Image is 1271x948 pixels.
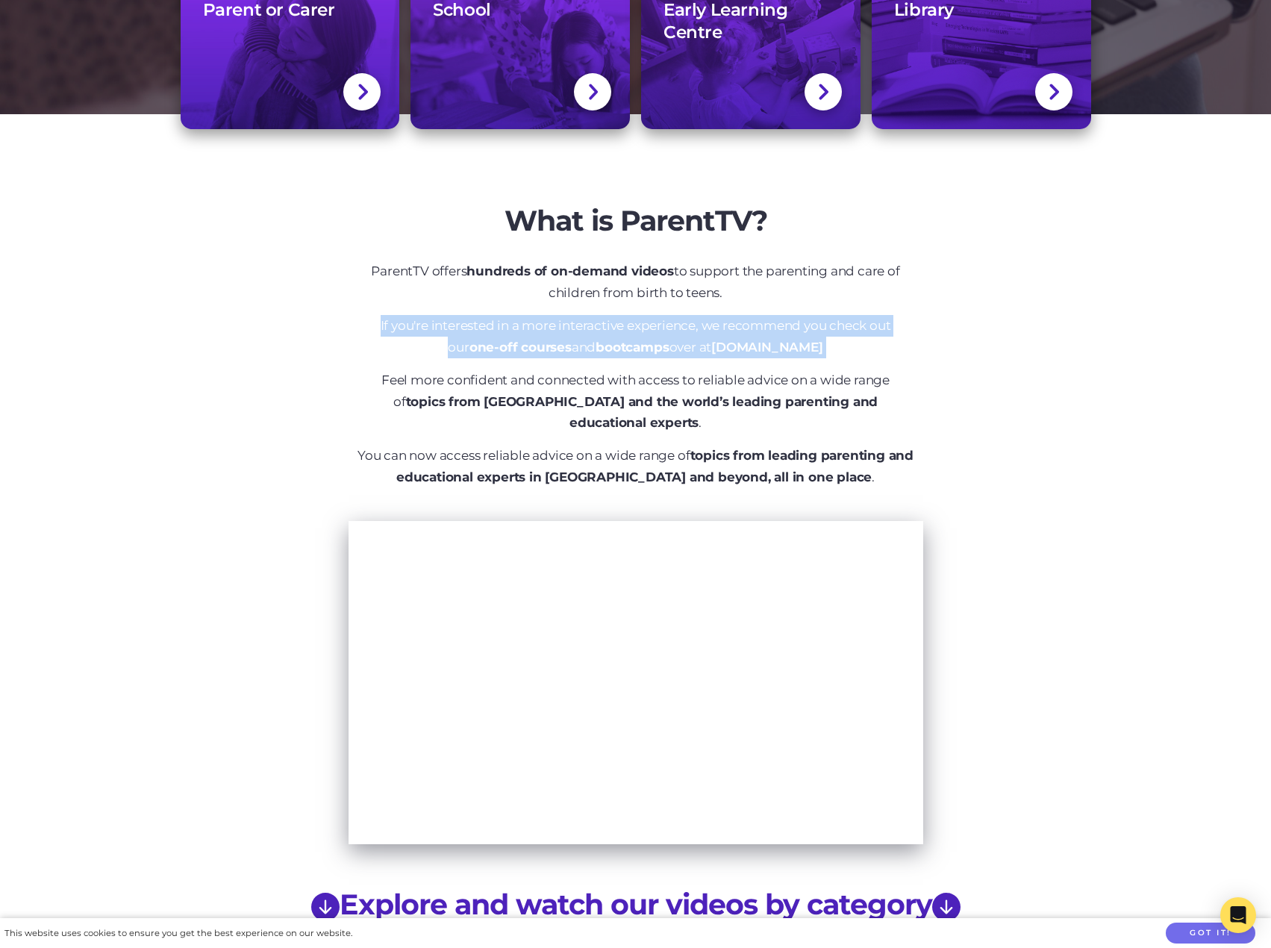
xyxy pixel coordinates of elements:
strong: one-off courses [469,340,572,355]
p: ParentTV offers to support the parenting and care of children from birth to teens. [356,261,916,304]
strong: bootcamps [596,340,669,355]
svg: arrow down circle fill [311,893,340,921]
img: svg+xml;base64,PHN2ZyBlbmFibGUtYmFja2dyb3VuZD0ibmV3IDAgMCAxNC44IDI1LjciIHZpZXdCb3g9IjAgMCAxNC44ID... [357,82,368,102]
a: [DOMAIN_NAME] [711,340,822,355]
img: svg+xml;base64,PHN2ZyBlbmFibGUtYmFja2dyb3VuZD0ibmV3IDAgMCAxNC44IDI1LjciIHZpZXdCb3g9IjAgMCAxNC44ID... [587,82,599,102]
a: arrow down circle fillExplore and watch our videos by categoryarrow down circle fill [311,887,961,922]
strong: hundreds of on-demand videos [466,263,673,278]
h2: What is ParentTV? [356,204,916,238]
svg: arrow down circle fill [932,893,961,921]
img: svg+xml;base64,PHN2ZyBlbmFibGUtYmFja2dyb3VuZD0ibmV3IDAgMCAxNC44IDI1LjciIHZpZXdCb3g9IjAgMCAxNC44ID... [817,82,828,102]
iframe: What is ParentTV? [349,521,923,845]
p: You can now access reliable advice on a wide range of . [356,445,916,488]
div: Open Intercom Messenger [1220,897,1256,933]
img: svg+xml;base64,PHN2ZyBlbmFibGUtYmFja2dyb3VuZD0ibmV3IDAgMCAxNC44IDI1LjciIHZpZXdCb3g9IjAgMCAxNC44ID... [1048,82,1059,102]
p: Feel more confident and connected with access to reliable advice on a wide range of . [356,369,916,434]
button: Got it! [1166,923,1255,944]
div: This website uses cookies to ensure you get the best experience on our website. [4,926,352,941]
p: If you're interested in a more interactive experience, we recommend you check out our and over at [356,315,916,358]
strong: topics from [GEOGRAPHIC_DATA] and the world’s leading parenting and educational experts [406,394,878,431]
